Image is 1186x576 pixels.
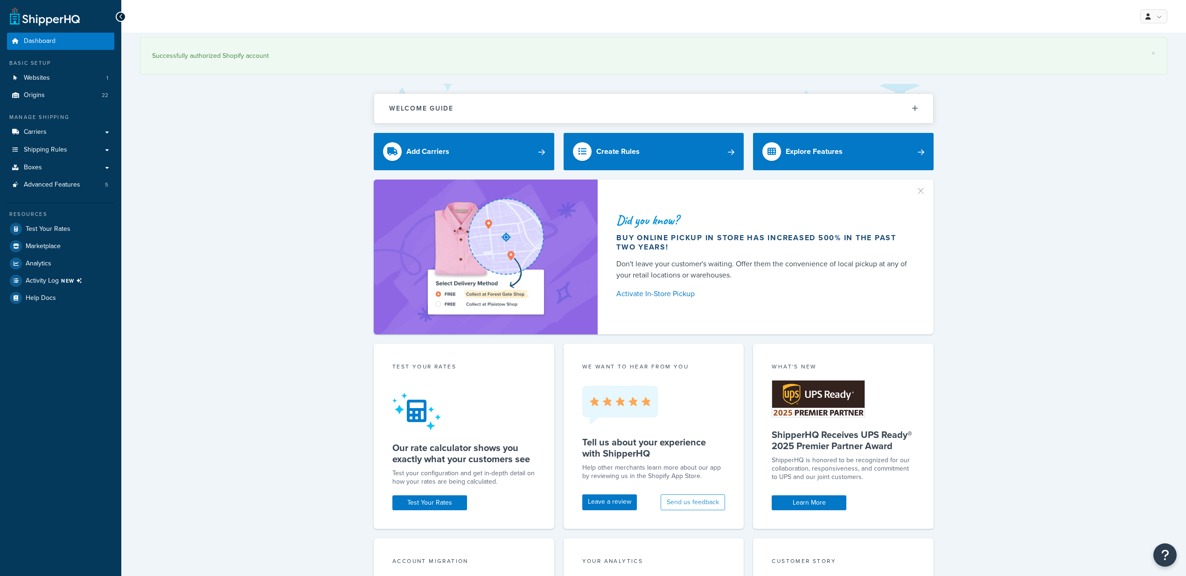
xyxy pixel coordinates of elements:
[7,238,114,255] a: Marketplace
[389,105,453,112] h2: Welcome Guide
[582,362,726,371] p: we want to hear from you
[374,94,933,123] button: Welcome Guide
[26,243,61,250] span: Marketplace
[152,49,1155,62] div: Successfully authorized Shopify account
[26,275,86,287] span: Activity Log
[1151,49,1155,57] a: ×
[61,277,86,285] span: NEW
[401,194,570,320] img: ad-shirt-map-b0359fc47e01cab431d101c4b569394f6a03f54285957d908178d52f29eb9668.png
[24,181,80,189] span: Advanced Features
[7,87,114,104] li: Origins
[7,69,114,87] a: Websites1
[7,33,114,50] a: Dashboard
[7,210,114,218] div: Resources
[582,437,726,459] h5: Tell us about your experience with ShipperHQ
[616,287,911,300] a: Activate In-Store Pickup
[7,87,114,104] a: Origins22
[753,133,934,170] a: Explore Features
[616,233,911,252] div: Buy online pickup in store has increased 500% in the past two years!
[374,133,554,170] a: Add Carriers
[7,176,114,194] a: Advanced Features5
[7,59,114,67] div: Basic Setup
[24,91,45,99] span: Origins
[772,495,846,510] a: Learn More
[105,181,108,189] span: 5
[1153,543,1177,567] button: Open Resource Center
[7,272,114,289] a: Activity LogNEW
[772,557,915,568] div: Customer Story
[786,145,843,158] div: Explore Features
[26,294,56,302] span: Help Docs
[26,260,51,268] span: Analytics
[7,124,114,141] a: Carriers
[582,464,726,480] p: Help other merchants learn more about our app by reviewing us in the Shopify App Store.
[106,74,108,82] span: 1
[7,69,114,87] li: Websites
[7,221,114,237] a: Test Your Rates
[7,141,114,159] a: Shipping Rules
[392,557,536,568] div: Account Migration
[392,469,536,486] div: Test your configuration and get in-depth detail on how your rates are being calculated.
[24,128,47,136] span: Carriers
[596,145,640,158] div: Create Rules
[392,442,536,465] h5: Our rate calculator shows you exactly what your customers see
[7,272,114,289] li: [object Object]
[772,429,915,451] h5: ShipperHQ Receives UPS Ready® 2025 Premier Partner Award
[24,74,50,82] span: Websites
[7,290,114,306] a: Help Docs
[582,557,726,568] div: Your Analytics
[772,456,915,481] p: ShipperHQ is honored to be recognized for our collaboration, responsiveness, and commitment to UP...
[7,159,114,176] a: Boxes
[406,145,449,158] div: Add Carriers
[102,91,108,99] span: 22
[7,113,114,121] div: Manage Shipping
[7,255,114,272] a: Analytics
[392,495,467,510] a: Test Your Rates
[616,214,911,227] div: Did you know?
[661,494,725,510] button: Send us feedback
[24,164,42,172] span: Boxes
[564,133,744,170] a: Create Rules
[582,494,637,510] a: Leave a review
[392,362,536,373] div: Test your rates
[772,362,915,373] div: What's New
[616,258,911,281] div: Don't leave your customer's waiting. Offer them the convenience of local pickup at any of your re...
[24,146,67,154] span: Shipping Rules
[24,37,56,45] span: Dashboard
[26,225,70,233] span: Test Your Rates
[7,176,114,194] li: Advanced Features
